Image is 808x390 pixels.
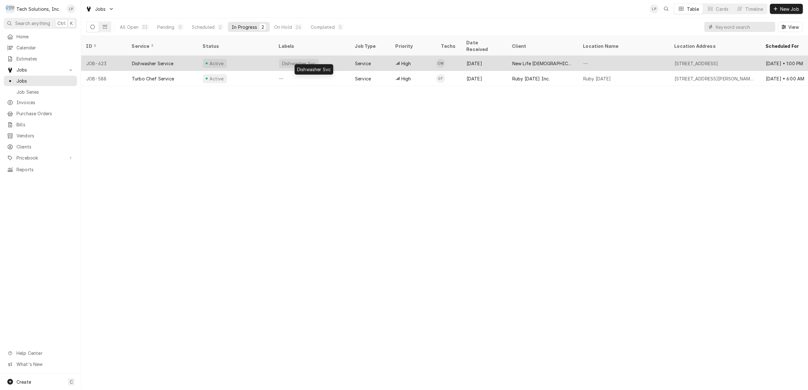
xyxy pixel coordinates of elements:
div: Lisa Paschal's Avatar [67,4,75,13]
div: OT [436,74,445,83]
div: Completed [311,24,334,30]
div: New Life [DEMOGRAPHIC_DATA] Acadamy, [GEOGRAPHIC_DATA] [512,60,573,67]
div: Client [512,43,572,49]
div: Coleton Wallace's Avatar [436,59,445,68]
span: Invoices [16,99,74,106]
div: Active [209,75,224,82]
input: Keyword search [716,22,772,32]
div: Dishwasher Svc [294,64,333,75]
span: Help Center [16,350,73,356]
div: Dishwasher Svc [281,60,316,67]
a: Go to Help Center [4,348,77,358]
button: Open search [661,4,671,14]
div: All Open [120,24,139,30]
div: 33 [142,24,147,30]
div: — [274,71,350,86]
a: Go to Jobs [83,4,117,14]
div: LP [67,4,75,13]
div: JOB-588 [81,71,127,86]
span: Pricebook [16,154,64,161]
a: Job Series [4,87,77,97]
span: Calendar [16,44,74,51]
div: On Hold [274,24,292,30]
div: Service [355,75,371,82]
a: Purchase Orders [4,108,77,119]
button: View [778,22,803,32]
a: Reports [4,164,77,175]
div: Location Name [583,43,663,49]
div: [STREET_ADDRESS][PERSON_NAME][PERSON_NAME] [675,75,756,82]
span: What's New [16,361,73,368]
div: Service [132,43,191,49]
div: Cards [716,6,729,12]
a: Home [4,31,77,42]
div: T [6,4,15,13]
div: Date Received [467,39,501,53]
a: Clients [4,142,77,152]
span: K [70,20,73,27]
button: Search anythingCtrlK [4,18,77,29]
div: Dishwasher Service [132,60,173,67]
span: Bills [16,121,74,128]
div: [DATE] [462,56,507,71]
a: Calendar [4,42,77,53]
span: C [70,379,73,385]
div: JOB-623 [81,56,127,71]
span: Clients [16,143,74,150]
div: CW [436,59,445,68]
div: Lisa Paschal's Avatar [650,4,659,13]
a: Vendors [4,130,77,141]
span: New Job [779,6,800,12]
span: High [401,60,411,67]
div: ID [86,43,120,49]
div: Labels [279,43,345,49]
div: Service [355,60,371,67]
div: Tech Solutions, Inc. [16,6,60,12]
button: New Job [770,4,803,14]
span: Estimates [16,55,74,62]
span: Search anything [15,20,50,27]
span: Vendors [16,132,74,139]
div: Turbo Chef Service [132,75,174,82]
div: Ruby [DATE] [583,75,611,82]
span: High [401,75,411,82]
a: Bills [4,119,77,130]
div: 24 [296,24,301,30]
a: Jobs [4,76,77,86]
span: Home [16,33,74,40]
div: 0 [178,24,182,30]
div: 5 [339,24,342,30]
a: Invoices [4,97,77,108]
span: Ctrl [57,20,66,27]
div: Tech Solutions, Inc.'s Avatar [6,4,15,13]
div: — [578,56,669,71]
a: Go to What's New [4,359,77,369]
span: Jobs [16,66,64,73]
span: Purchase Orders [16,110,74,117]
div: Ruby [DATE] Inc. [512,75,550,82]
div: In Progress [232,24,257,30]
span: Jobs [95,6,106,12]
span: Create [16,379,31,385]
span: Reports [16,166,74,173]
div: Scheduled [192,24,215,30]
span: View [787,24,800,30]
div: Priority [396,43,430,49]
span: Jobs [16,78,74,84]
div: 2 [218,24,222,30]
div: Location Address [675,43,754,49]
div: Active [209,60,224,67]
div: LP [650,4,659,13]
a: Estimates [4,53,77,64]
div: Pending [157,24,175,30]
div: Timeline [746,6,763,12]
div: Status [203,43,268,49]
div: [STREET_ADDRESS] [675,60,718,67]
span: Job Series [16,89,74,95]
a: Go to Pricebook [4,153,77,163]
div: Table [687,6,699,12]
div: Techs [441,43,456,49]
div: Otis Tooley's Avatar [436,74,445,83]
div: [DATE] [462,71,507,86]
div: Job Type [355,43,385,49]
